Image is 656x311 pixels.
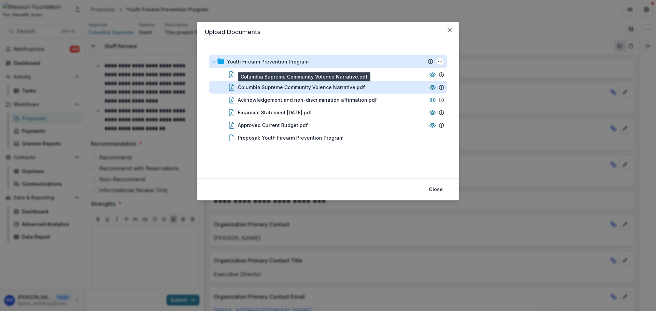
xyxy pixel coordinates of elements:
div: Columbia Supreme Community Volence Narrative.pdf [209,81,447,94]
div: Proposal: Youth Firearm Prevention Program [238,134,343,141]
header: Upload Documents [197,22,459,42]
div: Acknowledgement and non-discrimination affirmation.pdf [238,96,377,103]
div: Approved Current Budget.pdf [238,122,308,129]
div: Proposal: Youth Firearm Prevention Program [209,131,447,144]
div: Acknowledgement and non-discrimination affirmation.pdf [209,94,447,106]
button: Youth Firearm Prevention Program Options [436,57,444,66]
div: Youth Firearm Prevention ProgramYouth Firearm Prevention Program OptionsMFH-COI-Disclosure-Grant.... [209,55,447,144]
button: Close [425,184,447,195]
div: MFH-COI-Disclosure-Grant.pdf [209,68,447,81]
div: Youth Firearm Prevention ProgramYouth Firearm Prevention Program Options [209,55,447,68]
div: Youth Firearm Prevention Program [227,58,309,65]
div: Financial Statement [DATE].pdf [238,109,312,116]
div: Approved Current Budget.pdf [209,119,447,131]
button: Close [444,25,455,36]
div: Columbia Supreme Community Volence Narrative.pdf [238,84,365,91]
div: Financial Statement [DATE].pdf [209,106,447,119]
div: MFH-COI-Disclosure-Grant.pdf [238,71,312,78]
